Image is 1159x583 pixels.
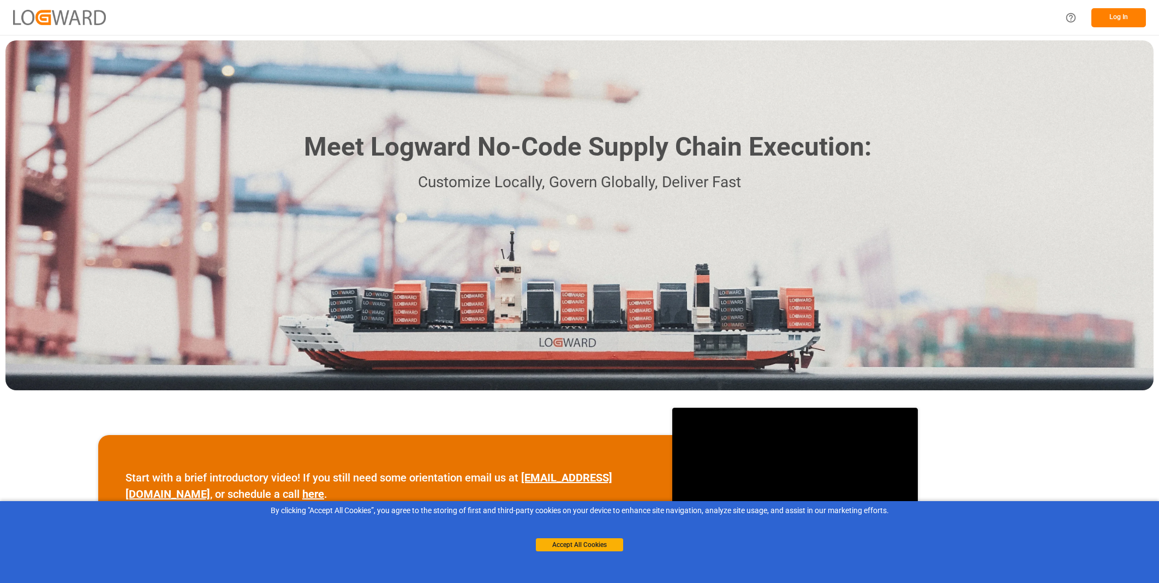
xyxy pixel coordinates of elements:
p: Customize Locally, Govern Globally, Deliver Fast [288,170,871,195]
img: Logward_new_orange.png [13,10,106,25]
p: Start with a brief introductory video! If you still need some orientation email us at , or schedu... [126,469,645,502]
a: [EMAIL_ADDRESS][DOMAIN_NAME] [126,471,612,501]
button: Help Center [1059,5,1083,30]
button: Log In [1091,8,1146,27]
button: Accept All Cookies [536,538,623,551]
div: By clicking "Accept All Cookies”, you agree to the storing of first and third-party cookies on yo... [8,505,1151,516]
a: here [302,487,324,501]
h1: Meet Logward No-Code Supply Chain Execution: [304,128,871,166]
